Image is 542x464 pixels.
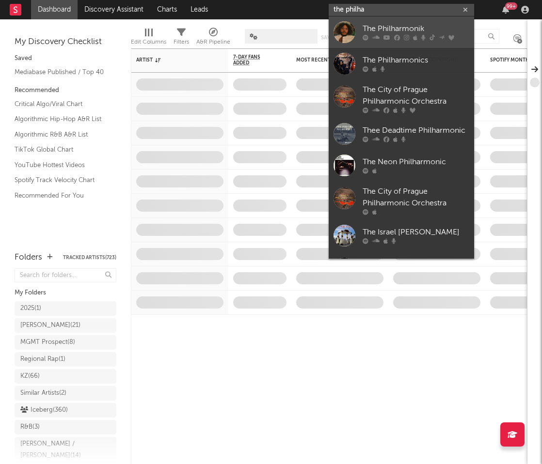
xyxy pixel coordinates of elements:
[20,303,41,314] div: 2025 ( 1 )
[15,386,116,401] a: Similar Artists(2)
[296,57,369,63] div: Most Recent Track
[321,35,334,40] button: Save
[363,227,469,238] div: The Israel [PERSON_NAME]
[233,54,272,66] span: 7-Day Fans Added
[363,125,469,137] div: Thee Deadtime Philharmonic
[15,114,107,124] a: Algorithmic Hip-Hop A&R List
[15,268,116,282] input: Search for folders...
[174,24,189,52] div: Filters
[329,150,474,181] a: The Neon Philharmonic
[15,335,116,350] a: MGMT Prospect(8)
[15,85,116,96] div: Recommended
[15,352,116,367] a: Regional Rap(1)
[502,6,509,14] button: 99+
[329,16,474,48] a: The Philharmonik
[329,118,474,150] a: Thee Deadtime Philharmonic
[329,48,474,79] a: The Philharmonics
[363,256,469,279] div: The Regency Philharmonic Orchestra
[363,186,469,209] div: The City of Prague Philharmonic Orchestra
[15,318,116,333] a: [PERSON_NAME](21)
[15,99,107,109] a: Critical Algo/Viral Chart
[15,160,107,170] a: YouTube Hottest Videos
[329,251,474,290] a: The Regency Philharmonic Orchestra
[363,156,469,168] div: The Neon Philharmonic
[15,129,107,140] a: Algorithmic R&B A&R List
[505,2,517,10] div: 99 +
[15,437,116,463] a: [PERSON_NAME] / [PERSON_NAME](14)
[20,320,80,331] div: [PERSON_NAME] ( 21 )
[196,36,230,48] div: A&R Pipeline
[15,36,116,48] div: My Discovery Checklist
[15,175,107,186] a: Spotify Track Velocity Chart
[20,387,66,399] div: Similar Artists ( 2 )
[363,23,469,35] div: The Philharmonik
[131,36,166,48] div: Edit Columns
[136,57,209,63] div: Artist
[15,53,116,64] div: Saved
[196,24,230,52] div: A&R Pipeline
[20,421,40,433] div: R&B ( 3 )
[363,84,469,108] div: The City of Prague Philharmonic Orchestra
[15,420,116,434] a: R&B(3)
[131,24,166,52] div: Edit Columns
[15,190,107,201] a: Recommended For You
[15,287,116,299] div: My Folders
[174,36,189,48] div: Filters
[15,144,107,155] a: TikTok Global Chart
[20,404,68,416] div: Iceberg ( 360 )
[329,79,474,118] a: The City of Prague Philharmonic Orchestra
[20,354,65,365] div: Regional Rap ( 1 )
[20,371,40,382] div: KZ ( 66 )
[329,4,474,16] input: Search for artists
[15,252,42,263] div: Folders
[15,301,116,316] a: 2025(1)
[15,67,107,77] a: Mediabase Published / Top 40
[15,369,116,384] a: KZ(66)
[15,403,116,418] a: Iceberg(360)
[363,55,469,66] div: The Philharmonics
[63,255,116,260] button: Tracked Artists(723)
[20,337,75,348] div: MGMT Prospect ( 8 )
[329,181,474,220] a: The City of Prague Philharmonic Orchestra
[20,438,89,462] div: [PERSON_NAME] / [PERSON_NAME] ( 14 )
[329,220,474,251] a: The Israel [PERSON_NAME]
